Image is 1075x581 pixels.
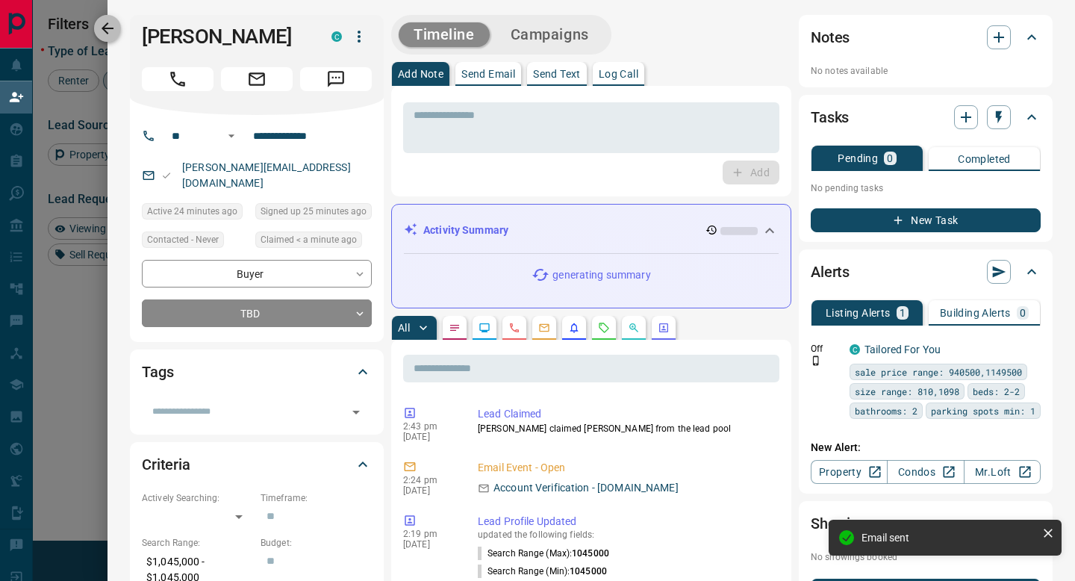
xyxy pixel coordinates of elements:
div: Sun Aug 17 2025 [142,203,248,224]
span: size range: 810,1098 [855,384,959,399]
div: Activity Summary [404,217,779,244]
a: Property [811,460,888,484]
p: Search Range (Min) : [478,565,607,578]
span: Contacted - Never [147,232,219,247]
div: Buyer [142,260,372,288]
div: condos.ca [850,344,860,355]
h2: Tasks [811,105,849,129]
p: generating summary [552,267,650,283]
svg: Requests [598,322,610,334]
svg: Emails [538,322,550,334]
div: Criteria [142,447,372,482]
span: Claimed < a minute ago [261,232,357,247]
div: condos.ca [331,31,342,42]
p: New Alert: [811,440,1041,456]
p: Send Text [533,69,581,79]
span: Active 24 minutes ago [147,204,237,219]
svg: Notes [449,322,461,334]
p: Lead Claimed [478,406,773,422]
p: [DATE] [403,485,455,496]
p: Timeframe: [261,491,372,505]
svg: Listing Alerts [568,322,580,334]
p: 1 [900,308,906,318]
span: 1045000 [572,548,609,559]
a: Tailored For You [864,344,941,355]
span: Message [300,67,372,91]
svg: Push Notification Only [811,355,821,366]
a: Mr.Loft [964,460,1041,484]
p: Pending [838,153,878,164]
div: Showings [811,506,1041,541]
h2: Tags [142,360,173,384]
button: Timeline [399,22,490,47]
div: Sun Aug 17 2025 [255,203,372,224]
p: Email Event - Open [478,460,773,476]
button: New Task [811,208,1041,232]
p: Off [811,342,841,355]
p: updated the following fields: [478,529,773,540]
p: Account Verification - [DOMAIN_NAME] [493,480,679,496]
p: No showings booked [811,550,1041,564]
p: No notes available [811,64,1041,78]
p: Budget: [261,536,372,550]
svg: Calls [508,322,520,334]
span: bathrooms: 2 [855,403,917,418]
svg: Opportunities [628,322,640,334]
span: Call [142,67,214,91]
p: Search Range: [142,536,253,550]
button: Open [222,127,240,145]
p: Listing Alerts [826,308,891,318]
p: [DATE] [403,539,455,550]
p: Completed [958,154,1011,164]
p: [DATE] [403,432,455,442]
div: TBD [142,299,372,327]
h2: Alerts [811,260,850,284]
p: 2:43 pm [403,421,455,432]
div: Email sent [861,532,1036,544]
p: Activity Summary [423,223,508,238]
h2: Notes [811,25,850,49]
span: parking spots min: 1 [931,403,1035,418]
span: 1045000 [570,566,607,577]
p: Lead Profile Updated [478,514,773,529]
svg: Agent Actions [658,322,670,334]
button: Campaigns [496,22,604,47]
span: beds: 2-2 [973,384,1020,399]
a: [PERSON_NAME][EMAIL_ADDRESS][DOMAIN_NAME] [182,161,351,189]
p: Search Range (Max) : [478,547,609,560]
p: Add Note [398,69,443,79]
h2: Showings [811,512,874,535]
p: Send Email [461,69,515,79]
p: Building Alerts [940,308,1011,318]
p: No pending tasks [811,177,1041,199]
div: Tasks [811,99,1041,135]
p: 0 [1020,308,1026,318]
p: [PERSON_NAME] claimed [PERSON_NAME] from the lead pool [478,422,773,435]
p: 0 [887,153,893,164]
div: Notes [811,19,1041,55]
div: Sun Aug 17 2025 [255,232,372,252]
span: Email [221,67,293,91]
div: Alerts [811,254,1041,290]
a: Condos [887,460,964,484]
span: sale price range: 940500,1149500 [855,364,1022,379]
span: Signed up 25 minutes ago [261,204,367,219]
p: All [398,323,410,333]
svg: Lead Browsing Activity [479,322,490,334]
p: Actively Searching: [142,491,253,505]
p: Log Call [599,69,638,79]
h2: Criteria [142,453,190,476]
h1: [PERSON_NAME] [142,25,309,49]
div: Tags [142,354,372,390]
p: 2:19 pm [403,529,455,539]
button: Open [346,402,367,423]
svg: Email Valid [161,170,172,181]
p: 2:24 pm [403,475,455,485]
